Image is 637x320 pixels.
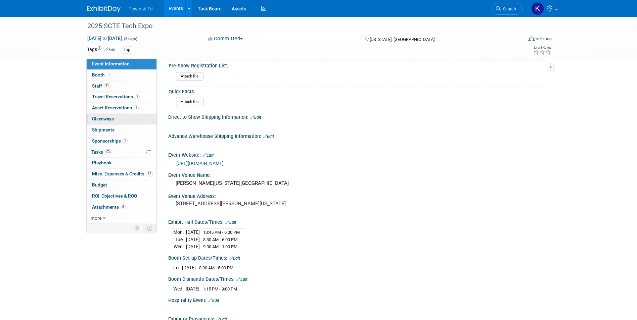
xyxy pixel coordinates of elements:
[87,92,156,102] a: Travel Reservations1
[121,204,126,209] span: 6
[173,178,545,189] div: [PERSON_NAME][US_STATE][GEOGRAPHIC_DATA]
[134,105,139,110] span: 1
[169,87,547,95] div: Quick Facts:
[92,182,107,188] span: Budget
[87,158,156,168] a: Playbook
[250,115,261,120] a: Edit
[173,285,186,292] td: Wed.
[208,298,219,303] a: Edit
[168,131,550,140] div: Advance Warehouse Shipping Information:
[182,264,196,271] td: [DATE]
[203,286,237,291] span: 1:15 PM - 9:00 PM
[536,36,552,41] div: In-Person
[92,83,110,89] span: Staff
[85,20,512,32] div: 2025 SCTE Tech Expo
[87,81,156,92] a: Staff21
[225,220,236,225] a: Edit
[203,237,237,242] span: 8:30 AM - 6:00 PM
[87,70,156,81] a: Booth
[501,6,516,11] span: Search
[92,105,139,110] span: Asset Reservations
[229,256,240,261] a: Edit
[92,72,112,77] span: Booth
[91,215,101,221] span: more
[168,253,550,262] div: Booth Set-up Dates/Times:
[533,46,551,49] div: Event Rating
[87,114,156,124] a: Giveaways
[531,2,544,15] img: Kelley Hood
[199,265,233,270] span: 8:00 AM - 5:00 PM
[105,149,112,154] span: 0%
[92,127,115,132] span: Shipments
[87,180,156,191] a: Budget
[87,6,121,12] img: ExhibitDay
[91,149,112,155] span: Tasks
[92,94,140,99] span: Travel Reservations
[168,274,550,283] div: Booth Dismantle Dates/Times:
[173,243,186,250] td: Wed.
[104,83,110,88] span: 21
[92,138,128,144] span: Sponsorships
[87,169,156,179] a: Misc. Expenses & Credits12
[87,202,156,213] a: Attachments6
[129,6,153,11] span: Power & Tel
[135,94,140,99] span: 1
[202,153,214,158] a: Edit
[168,191,550,200] div: Event Venue Address:
[263,134,274,139] a: Edit
[173,228,186,236] td: Mon.
[176,161,224,166] a: [URL][DOMAIN_NAME]
[92,116,114,121] span: Giveaways
[168,150,550,159] div: Event Website:
[92,160,111,165] span: Playbook
[87,125,156,136] a: Shipments
[108,73,111,76] i: Booth reservation complete
[101,36,108,41] span: to
[131,224,143,232] td: Personalize Event Tab Strip
[92,61,130,66] span: Event Information
[168,170,550,178] div: Event Venue Name:
[146,171,153,176] span: 12
[87,147,156,158] a: Tasks0%
[87,136,156,147] a: Sponsorships1
[236,277,247,282] a: Edit
[143,224,156,232] td: Toggle Event Tabs
[483,35,552,45] div: Event Format
[169,61,547,69] div: Pre-Show Registration List:
[87,46,116,54] td: Tags
[528,36,535,41] img: Format-Inperson.png
[92,171,153,176] span: Misc. Expenses & Credits
[92,193,137,199] span: ROI, Objectives & ROO
[492,3,522,15] a: Search
[168,217,550,226] div: Exhibit Hall Dates/Times:
[186,243,200,250] td: [DATE]
[87,103,156,113] a: Asset Reservations1
[173,264,182,271] td: Fri.
[176,201,320,207] pre: [STREET_ADDRESS][PERSON_NAME][US_STATE]
[168,112,550,121] div: Direct to Show Shipping Information:
[173,236,186,243] td: Tue.
[104,47,116,52] a: Edit
[92,204,126,210] span: Attachments
[203,244,237,249] span: 9:00 AM - 1:00 PM
[87,59,156,69] a: Event Information
[168,295,550,304] div: Hospitality Event:
[87,191,156,202] a: ROI, Objectives & ROO
[370,37,435,42] span: [US_STATE], [GEOGRAPHIC_DATA]
[123,138,128,143] span: 1
[206,35,245,42] button: Committed
[186,228,200,236] td: [DATE]
[87,213,156,224] a: more
[122,46,132,53] div: Top
[123,37,137,41] span: (3 days)
[203,230,240,235] span: 10:45 AM - 6:00 PM
[186,236,200,243] td: [DATE]
[186,285,199,292] td: [DATE]
[87,35,122,41] span: [DATE] [DATE]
